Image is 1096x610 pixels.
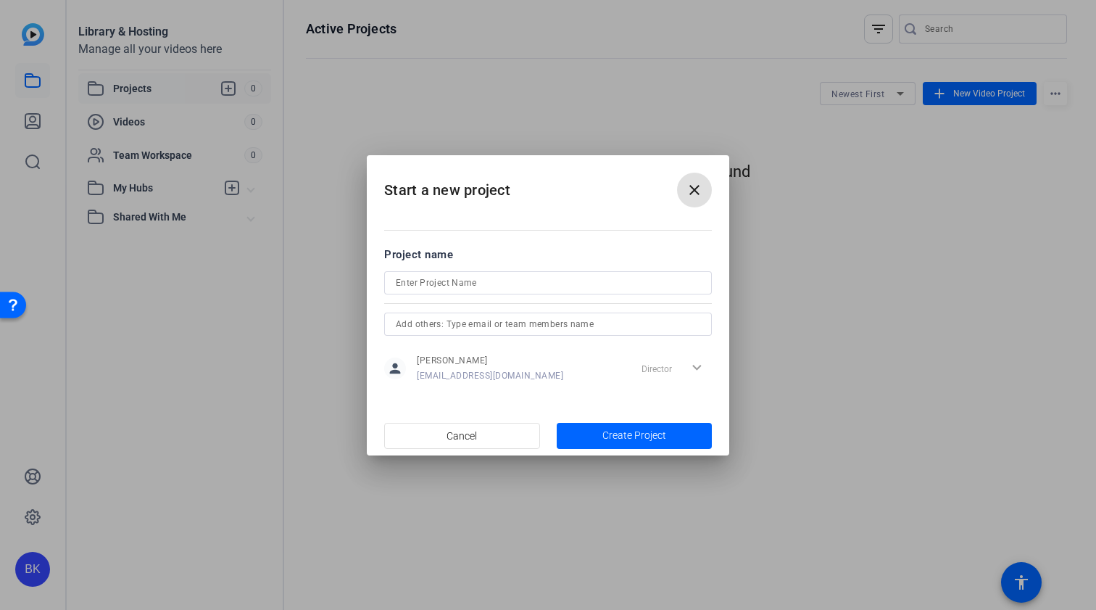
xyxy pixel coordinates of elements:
mat-icon: close [686,181,703,199]
span: [PERSON_NAME] [417,355,563,366]
input: Add others: Type email or team members name [396,316,700,333]
iframe: Drift Widget Chat Controller [818,520,1079,593]
span: Cancel [447,422,477,450]
input: Enter Project Name [396,274,700,292]
div: Project name [384,247,712,263]
span: [EMAIL_ADDRESS][DOMAIN_NAME] [417,370,563,382]
button: Create Project [557,423,713,449]
h2: Start a new project [367,155,729,214]
button: Cancel [384,423,540,449]
mat-icon: person [384,358,406,379]
span: Create Project [602,428,666,443]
